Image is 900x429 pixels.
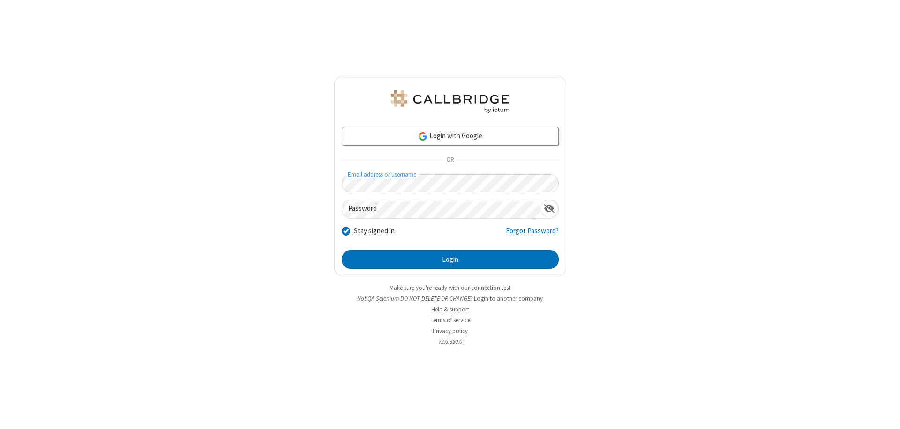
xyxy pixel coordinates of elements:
iframe: Chat [877,405,893,422]
button: Login [342,250,559,269]
input: Password [342,200,540,218]
li: Not QA Selenium DO NOT DELETE OR CHANGE? [334,294,566,303]
a: Help & support [431,305,469,313]
input: Email address or username [342,174,559,192]
a: Make sure you're ready with our connection test [390,284,510,292]
span: OR [442,154,457,167]
div: Show password [540,200,558,217]
a: Login with Google [342,127,559,146]
button: Login to another company [474,294,543,303]
a: Terms of service [430,316,470,324]
img: QA Selenium DO NOT DELETE OR CHANGE [389,90,511,113]
img: google-icon.png [418,131,428,141]
a: Forgot Password? [506,226,559,244]
li: v2.6.350.0 [334,337,566,346]
a: Privacy policy [433,327,468,335]
label: Stay signed in [354,226,395,237]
